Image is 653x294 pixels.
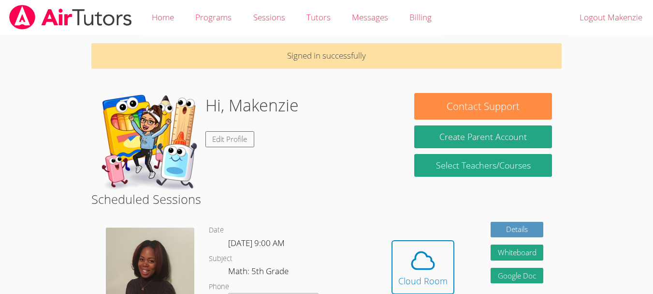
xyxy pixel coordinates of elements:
dd: Math: 5th Grade [228,264,290,281]
button: Create Parent Account [414,125,552,148]
button: Contact Support [414,93,552,120]
span: [DATE] 9:00 AM [228,237,285,248]
dt: Subject [209,253,232,265]
img: airtutors_banner-c4298cdbf04f3fff15de1276eac7730deb9818008684d7c2e4769d2f7ddbe033.png [8,5,133,30]
img: school%20buddies.png [101,93,198,190]
a: Select Teachers/Courses [414,154,552,177]
dt: Date [209,224,224,236]
div: Cloud Room [398,274,448,288]
button: Whiteboard [491,245,544,261]
h1: Hi, Makenzie [205,93,299,118]
p: Signed in successfully [91,43,562,69]
a: Details [491,222,544,238]
dt: Phone [209,281,229,293]
span: Messages [352,12,388,23]
a: Google Doc [491,268,544,284]
a: Edit Profile [205,131,255,147]
h2: Scheduled Sessions [91,190,562,208]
